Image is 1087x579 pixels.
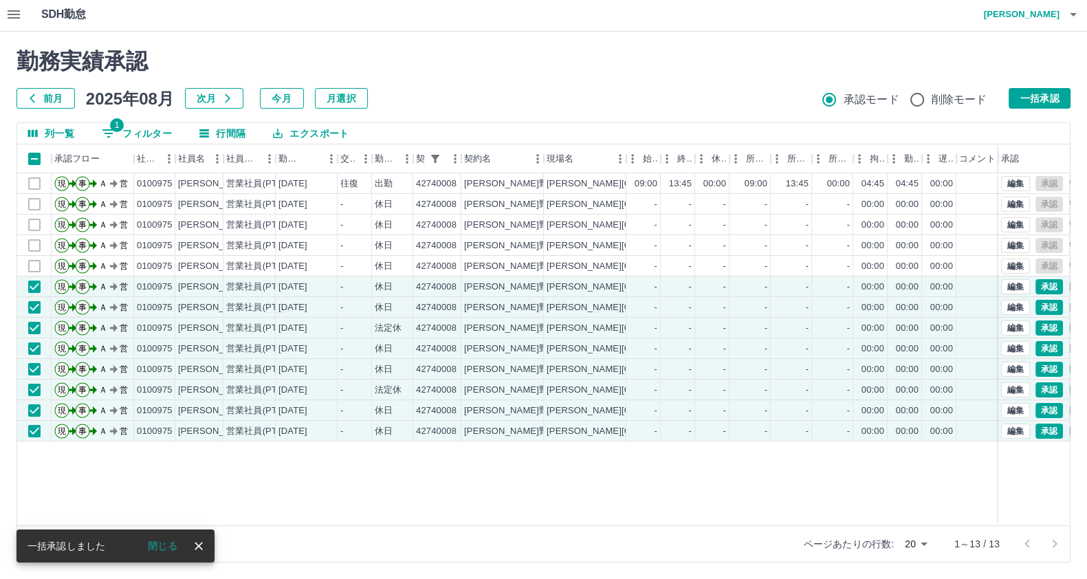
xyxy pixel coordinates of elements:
div: [DATE] [278,281,307,294]
div: - [723,198,726,211]
button: メニュー [397,149,417,169]
button: 一括承認 [1009,88,1070,109]
text: 事 [78,199,87,209]
text: 営 [120,179,128,188]
div: 社員番号 [134,144,175,173]
div: 42740008 [416,219,457,232]
div: 交通費 [338,144,372,173]
div: 承認 [998,144,1070,173]
div: 00:00 [861,301,884,314]
div: 営業社員(PT契約) [226,322,298,335]
div: [PERSON_NAME] [178,322,253,335]
div: 00:00 [861,342,884,356]
button: 承認 [1035,341,1063,356]
div: 13:45 [786,177,809,190]
div: 営業社員(PT契約) [226,198,298,211]
div: [PERSON_NAME] [178,219,253,232]
div: [PERSON_NAME][GEOGRAPHIC_DATA]中学校給食配送業務（包括業務委託） [547,281,870,294]
div: - [655,198,657,211]
div: 00:00 [930,177,953,190]
div: - [689,281,692,294]
div: [PERSON_NAME]野町 [464,177,557,190]
div: [DATE] [278,322,307,335]
div: - [847,342,850,356]
div: - [847,301,850,314]
div: 00:00 [896,239,919,252]
div: - [806,198,809,211]
div: - [340,322,343,335]
div: - [847,198,850,211]
div: 承認 [1001,144,1019,173]
div: - [847,239,850,252]
div: 承認フロー [54,144,100,173]
button: メニュー [527,149,548,169]
div: [PERSON_NAME] [178,363,253,376]
div: [PERSON_NAME]野町 [464,301,557,314]
div: [PERSON_NAME] [178,239,253,252]
div: - [806,281,809,294]
text: 営 [120,261,128,271]
button: メニュー [159,149,179,169]
div: [PERSON_NAME][GEOGRAPHIC_DATA]中学校給食配送業務（包括業務委託） [547,219,870,232]
div: 遅刻等 [922,144,956,173]
div: [PERSON_NAME]野町 [464,281,557,294]
div: [PERSON_NAME]野町 [464,239,557,252]
div: - [806,322,809,335]
div: - [655,363,657,376]
h5: 2025年08月 [86,88,174,109]
div: - [806,219,809,232]
div: 42740008 [416,363,457,376]
button: 編集 [1001,362,1030,377]
button: 今月 [260,88,304,109]
button: close [188,536,209,556]
button: フィルター表示 [426,149,445,168]
div: [DATE] [278,177,307,190]
text: 現 [58,303,66,312]
button: メニュー [610,149,630,169]
div: 終業 [661,144,695,173]
div: - [765,198,767,211]
div: 00:00 [930,219,953,232]
div: 休日 [375,281,393,294]
div: 00:00 [896,198,919,211]
text: 現 [58,323,66,333]
div: 営業社員(PT契約) [226,281,298,294]
div: [PERSON_NAME] [178,177,253,190]
div: 0100975 [137,177,173,190]
text: Ａ [99,179,107,188]
button: フィルター表示 [91,123,183,144]
text: Ａ [99,241,107,250]
button: メニュー [207,149,228,169]
div: 00:00 [861,198,884,211]
div: - [340,342,343,356]
text: 事 [78,179,87,188]
div: 勤務区分 [372,144,413,173]
div: - [655,301,657,314]
div: 00:00 [930,281,953,294]
div: 契約名 [461,144,544,173]
div: 始業 [626,144,661,173]
div: 0100975 [137,239,173,252]
div: - [689,239,692,252]
text: Ａ [99,323,107,333]
text: 現 [58,241,66,250]
div: 社員番号 [137,144,159,173]
div: 00:00 [861,239,884,252]
div: [PERSON_NAME]野町 [464,198,557,211]
text: 事 [78,282,87,292]
div: [PERSON_NAME][GEOGRAPHIC_DATA]中学校給食配送業務（包括業務委託） [547,301,870,314]
text: 事 [78,344,87,353]
div: [PERSON_NAME] [178,301,253,314]
div: - [689,198,692,211]
div: 拘束 [870,144,885,173]
div: 勤務 [904,144,919,173]
div: 13:45 [669,177,692,190]
div: - [655,219,657,232]
div: 00:00 [896,281,919,294]
text: 事 [78,303,87,312]
div: [PERSON_NAME][GEOGRAPHIC_DATA]中学校給食配送業務（包括業務委託） [547,239,870,252]
div: 00:00 [896,219,919,232]
text: 営 [120,220,128,230]
div: 所定休憩 [828,144,850,173]
button: 編集 [1001,176,1030,191]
